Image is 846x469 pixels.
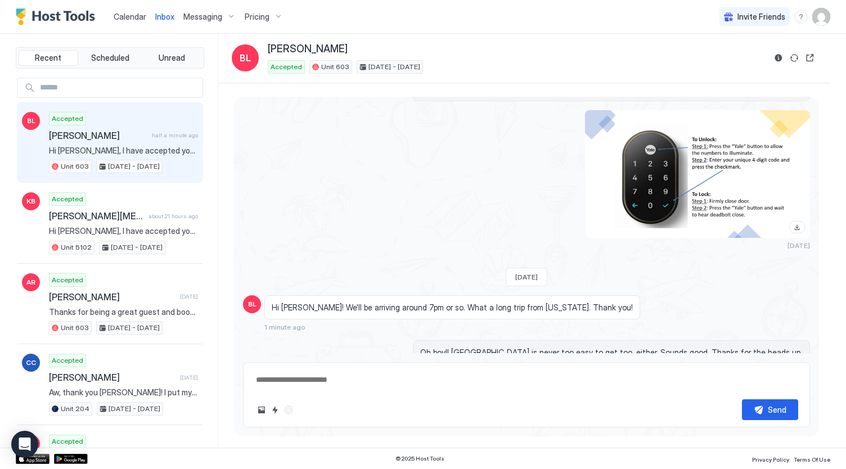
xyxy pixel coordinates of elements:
[52,436,83,447] span: Accepted
[108,161,160,172] span: [DATE] - [DATE]
[787,241,810,250] span: [DATE]
[91,53,129,63] span: Scheduled
[248,299,256,309] span: BL
[264,323,305,331] span: 1 minute ago
[148,213,198,220] span: about 21 hours ago
[49,130,147,141] span: [PERSON_NAME]
[49,146,198,156] span: Hi [PERSON_NAME], I have accepted your booking. As it gets closer to your arrival date, I’ll prov...
[794,453,830,465] a: Terms Of Use
[52,355,83,366] span: Accepted
[80,50,140,66] button: Scheduled
[803,51,817,65] button: Open reservation
[768,404,786,416] div: Send
[395,455,444,462] span: © 2025 Host Tools
[49,291,175,303] span: [PERSON_NAME]
[752,453,789,465] a: Privacy Policy
[35,53,61,63] span: Recent
[789,221,805,233] a: Download
[271,62,302,72] span: Accepted
[737,12,785,22] span: Invite Friends
[61,323,89,333] span: Unit 603
[812,8,830,26] div: User profile
[772,51,785,65] button: Reservation information
[787,51,801,65] button: Sync reservation
[27,116,35,126] span: BL
[245,12,269,22] span: Pricing
[35,78,202,97] input: Input Field
[752,456,789,463] span: Privacy Policy
[240,51,251,65] span: BL
[61,161,89,172] span: Unit 603
[108,323,160,333] span: [DATE] - [DATE]
[49,307,198,317] span: Thanks for being a great guest and booking my family's condo, [PERSON_NAME]. I left you a 5 star ...
[155,12,174,21] span: Inbox
[114,12,146,21] span: Calendar
[49,372,175,383] span: [PERSON_NAME]
[111,242,163,252] span: [DATE] - [DATE]
[321,62,349,72] span: Unit 603
[272,303,633,313] span: Hi [PERSON_NAME]! We'll be arriving around 7pm or so. What a long trip from [US_STATE]. Thank you!
[159,53,185,63] span: Unread
[152,132,198,139] span: half a minute ago
[54,454,88,464] a: Google Play Store
[52,275,83,285] span: Accepted
[114,11,146,22] a: Calendar
[180,374,198,381] span: [DATE]
[183,12,222,22] span: Messaging
[268,43,348,56] span: [PERSON_NAME]
[26,277,35,287] span: AR
[26,358,36,368] span: CC
[368,62,420,72] span: [DATE] - [DATE]
[155,11,174,22] a: Inbox
[61,242,92,252] span: Unit 5102
[794,456,830,463] span: Terms Of Use
[420,348,803,367] span: Oh boy!! [GEOGRAPHIC_DATA] is never too easy to get too, either. Sounds good. Thanks for the head...
[52,194,83,204] span: Accepted
[742,399,798,420] button: Send
[16,454,49,464] a: App Store
[49,387,198,398] span: Aw, thank you [PERSON_NAME]! I put my heart and soul into the renovations and furnishing for my p...
[49,226,198,236] span: Hi [PERSON_NAME], I have accepted your booking. As it gets closer to your arrival date, I’ll prov...
[268,403,282,417] button: Quick reply
[49,210,144,222] span: [PERSON_NAME][MEDICAL_DATA]
[11,431,38,458] div: Open Intercom Messenger
[255,403,268,417] button: Upload image
[19,50,78,66] button: Recent
[61,404,89,414] span: Unit 204
[585,110,810,238] div: View image
[794,10,808,24] div: menu
[515,273,538,281] span: [DATE]
[180,293,198,300] span: [DATE]
[26,196,35,206] span: KB
[109,404,160,414] span: [DATE] - [DATE]
[16,47,204,69] div: tab-group
[52,114,83,124] span: Accepted
[16,8,100,25] a: Host Tools Logo
[142,50,201,66] button: Unread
